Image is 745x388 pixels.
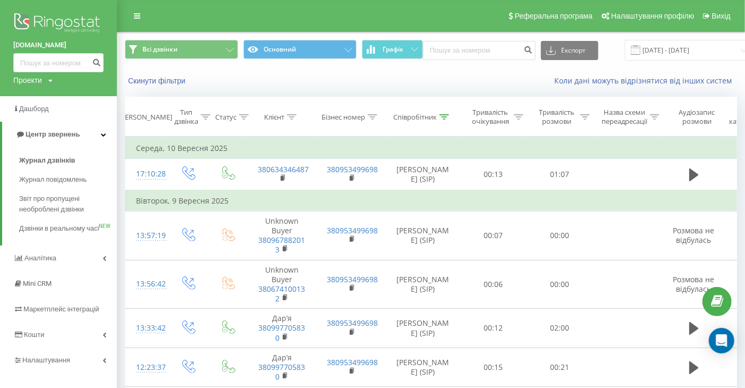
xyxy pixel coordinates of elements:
[259,362,306,382] a: 380997705830
[515,12,593,20] span: Реферальна програма
[19,170,117,189] a: Журнал повідомлень
[248,348,317,387] td: Дарʼя
[19,174,87,185] span: Журнал повідомлень
[460,348,527,387] td: 00:15
[243,40,357,59] button: Основний
[248,211,317,260] td: Unknown Buyer
[386,309,460,348] td: [PERSON_NAME] (SIP)
[527,260,593,309] td: 00:00
[673,274,715,294] span: Розмова не відбулась
[136,274,157,294] div: 13:56:42
[13,11,104,37] img: Ringostat logo
[469,108,511,126] div: Тривалість очікування
[527,309,593,348] td: 02:00
[327,225,378,235] a: 380953499698
[541,41,598,60] button: Експорт
[423,41,536,60] input: Пошук за номером
[258,164,309,174] a: 380634346487
[24,254,56,262] span: Аналiтика
[460,309,527,348] td: 00:12
[23,280,52,288] span: Mini CRM
[527,159,593,190] td: 01:07
[19,219,117,238] a: Дзвінки в реальному часіNEW
[673,225,715,245] span: Розмова не відбулась
[386,211,460,260] td: [PERSON_NAME] (SIP)
[460,159,527,190] td: 00:13
[712,12,731,20] span: Вихід
[327,318,378,328] a: 380953499698
[362,40,423,59] button: Графік
[527,348,593,387] td: 00:21
[13,75,42,86] div: Проекти
[264,113,284,122] div: Клієнт
[136,357,157,378] div: 12:23:37
[136,225,157,246] div: 13:57:19
[386,159,460,190] td: [PERSON_NAME] (SIP)
[259,284,306,303] a: 380674100132
[327,274,378,284] a: 380953499698
[709,328,734,353] div: Open Intercom Messenger
[2,122,117,147] a: Центр звернень
[327,164,378,174] a: 380953499698
[22,356,70,364] span: Налаштування
[19,223,99,234] span: Дзвінки в реальному часі
[259,235,306,255] a: 380967882013
[215,113,236,122] div: Статус
[460,211,527,260] td: 00:07
[327,357,378,367] a: 380953499698
[19,155,75,166] span: Журнал дзвінків
[611,12,694,20] span: Налаштування профілю
[142,45,177,54] span: Всі дзвінки
[386,260,460,309] td: [PERSON_NAME] (SIP)
[13,53,104,72] input: Пошук за номером
[23,305,99,313] span: Маркетплейс інтеграцій
[393,113,437,122] div: Співробітник
[19,105,49,113] span: Дашборд
[24,331,44,339] span: Кошти
[527,211,593,260] td: 00:00
[554,75,737,86] a: Коли дані можуть відрізнятися вiд інших систем
[125,40,238,59] button: Всі дзвінки
[125,76,191,86] button: Скинути фільтри
[19,151,117,170] a: Журнал дзвінків
[386,348,460,387] td: [PERSON_NAME] (SIP)
[136,318,157,339] div: 13:33:42
[19,189,117,219] a: Звіт про пропущені необроблені дзвінки
[136,164,157,184] div: 17:10:28
[13,40,104,50] a: [DOMAIN_NAME]
[259,323,306,342] a: 380997705830
[26,130,80,138] span: Центр звернень
[321,113,365,122] div: Бізнес номер
[383,46,403,53] span: Графік
[536,108,578,126] div: Тривалість розмови
[248,309,317,348] td: Дарʼя
[174,108,198,126] div: Тип дзвінка
[671,108,723,126] div: Аудіозапис розмови
[118,113,172,122] div: [PERSON_NAME]
[602,108,647,126] div: Назва схеми переадресації
[248,260,317,309] td: Unknown Buyer
[19,193,112,215] span: Звіт про пропущені необроблені дзвінки
[460,260,527,309] td: 00:06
